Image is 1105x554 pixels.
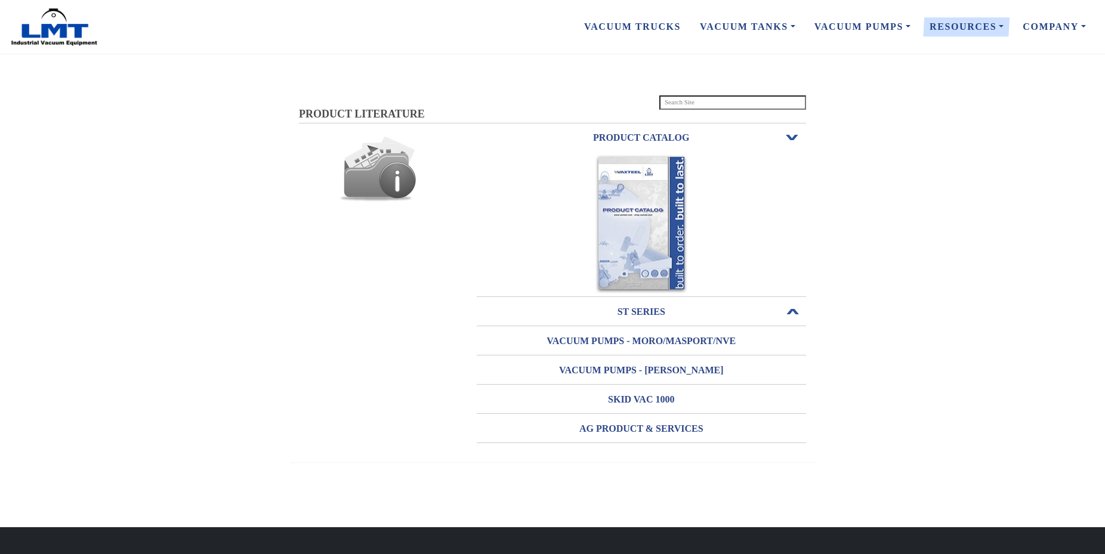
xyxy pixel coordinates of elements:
[1013,14,1095,39] a: Company
[339,128,416,205] img: Stacks Image 56
[690,14,805,39] a: Vacuum Tanks
[477,298,807,326] a: ST SERIESOpen or Close
[785,134,800,142] span: Open or Close
[477,128,807,147] h3: PRODUCT CATALOG
[477,390,807,409] h3: SKID VAC 1000
[785,308,800,316] span: Open or Close
[10,8,99,47] img: LMT
[595,154,688,294] img: Stacks Image 14029
[299,108,425,120] span: PRODUCT LITERATURE
[575,14,690,39] a: Vacuum Trucks
[477,327,807,355] a: VACUUM PUMPS - MORO/MASPORT/NVE
[659,95,807,110] input: Search Site
[477,356,807,384] a: VACUUM PUMPS - [PERSON_NAME]
[805,14,920,39] a: Vacuum Pumps
[477,419,807,438] h3: AG PRODUCT & SERVICES
[477,361,807,380] h3: VACUUM PUMPS - [PERSON_NAME]
[920,14,1013,39] a: Resources
[477,385,807,413] a: SKID VAC 1000
[477,302,807,321] h3: ST SERIES
[477,123,807,151] a: PRODUCT CATALOGOpen or Close
[477,414,807,442] a: AG PRODUCT & SERVICES
[477,332,807,351] h3: VACUUM PUMPS - MORO/MASPORT/NVE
